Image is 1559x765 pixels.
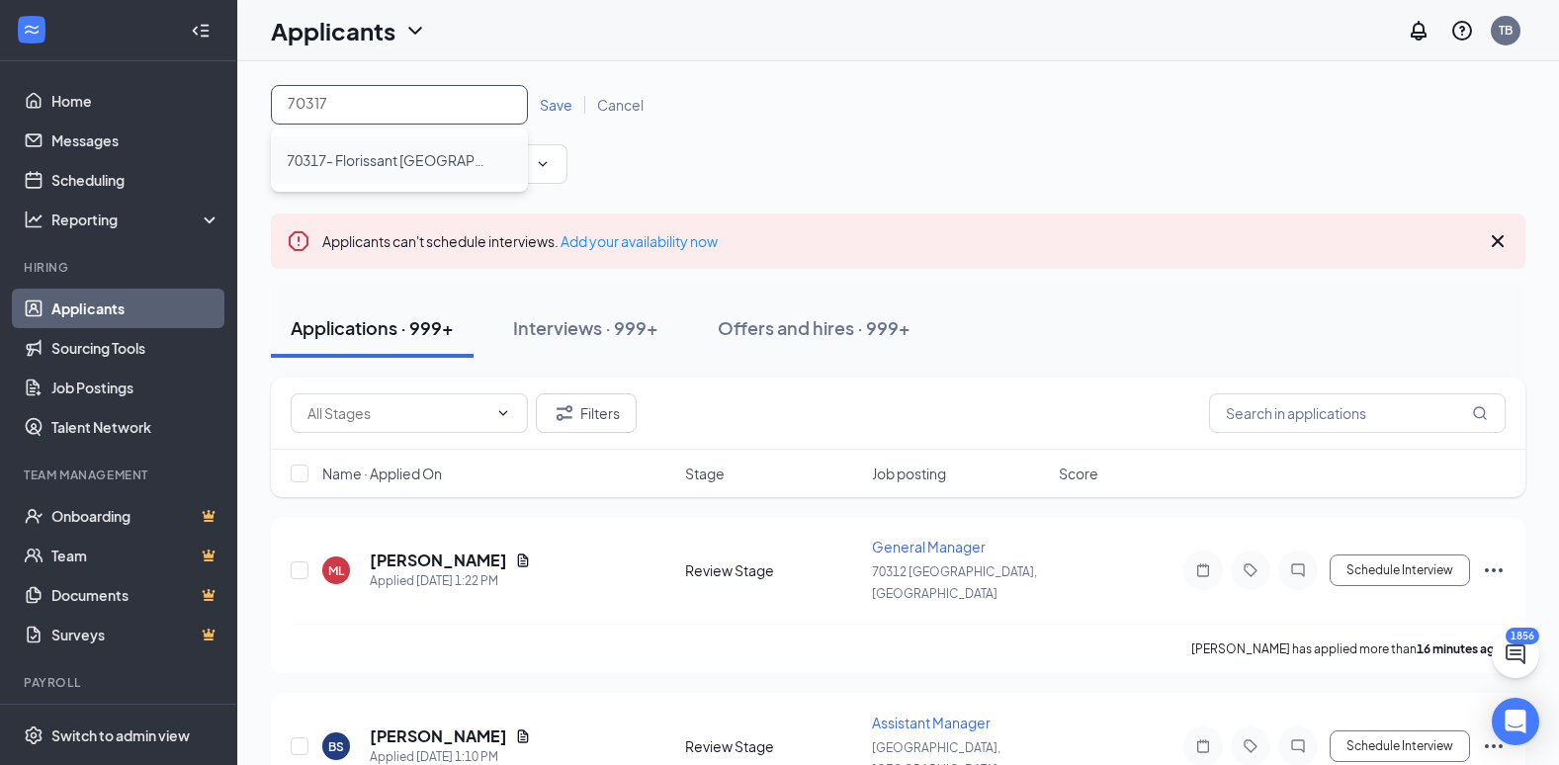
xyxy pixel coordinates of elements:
span: 70312 [GEOGRAPHIC_DATA], [GEOGRAPHIC_DATA] [872,564,1037,601]
svg: ChatInactive [1286,738,1310,754]
svg: WorkstreamLogo [22,20,42,40]
div: Switch to admin view [51,725,190,745]
svg: Tag [1239,562,1262,578]
span: 70317- Florissant MO [287,151,544,169]
svg: ChatActive [1504,642,1527,666]
span: Job posting [872,464,946,483]
svg: Note [1191,562,1215,578]
span: Stage [685,464,725,483]
svg: Error [287,229,310,253]
button: Filter Filters [536,393,637,433]
div: Review Stage [685,736,860,756]
div: Applied [DATE] 1:22 PM [370,571,531,591]
a: Job Postings [51,368,220,407]
p: [PERSON_NAME] has applied more than . [1191,640,1506,657]
span: Score [1059,464,1098,483]
svg: Document [515,552,531,568]
a: Sourcing Tools [51,328,220,368]
div: Applications · 999+ [291,315,454,340]
a: OnboardingCrown [51,496,220,536]
svg: Tag [1239,738,1262,754]
div: Open Intercom Messenger [1492,698,1539,745]
span: Assistant Manager [872,714,991,731]
a: DocumentsCrown [51,575,220,615]
div: 1856 [1506,628,1539,644]
a: Applicants [51,289,220,328]
div: Reporting [51,210,221,229]
input: All Stages [307,402,487,424]
svg: Cross [1486,229,1510,253]
h1: Applicants [271,14,395,47]
svg: Settings [24,725,43,745]
span: Save [540,96,572,114]
div: Team Management [24,467,217,483]
a: Add your availability now [561,232,718,250]
li: 70317- Florissant MO [271,136,528,184]
div: Review Stage [685,560,860,580]
a: Scheduling [51,160,220,200]
div: TB [1499,22,1513,39]
span: Cancel [597,96,644,114]
b: 16 minutes ago [1417,641,1503,656]
button: ChatActive [1492,631,1539,678]
svg: Document [515,728,531,744]
svg: ChevronDown [403,19,427,42]
a: SurveysCrown [51,615,220,654]
svg: MagnifyingGlass [1472,405,1488,421]
h5: [PERSON_NAME] [370,725,507,747]
span: Name · Applied On [322,464,442,483]
svg: Ellipses [1482,558,1506,582]
button: Schedule Interview [1330,730,1470,762]
div: BS [328,738,344,755]
button: Schedule Interview [1330,554,1470,586]
h5: [PERSON_NAME] [370,550,507,571]
div: Hiring [24,259,217,276]
a: Talent Network [51,407,220,447]
svg: QuestionInfo [1450,19,1474,42]
svg: ChevronDown [535,156,551,172]
svg: Notifications [1407,19,1430,42]
svg: Note [1191,738,1215,754]
input: Search in applications [1209,393,1506,433]
svg: Analysis [24,210,43,229]
div: Payroll [24,674,217,691]
a: TeamCrown [51,536,220,575]
a: Messages [51,121,220,160]
svg: ChatInactive [1286,562,1310,578]
a: Home [51,81,220,121]
span: Applicants can't schedule interviews. [322,232,718,250]
div: Interviews · 999+ [513,315,658,340]
svg: Ellipses [1482,734,1506,758]
svg: ChevronDown [495,405,511,421]
span: General Manager [872,538,986,555]
div: Offers and hires · 999+ [718,315,910,340]
div: ML [328,562,344,579]
svg: Collapse [191,21,211,41]
svg: Filter [553,401,576,425]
